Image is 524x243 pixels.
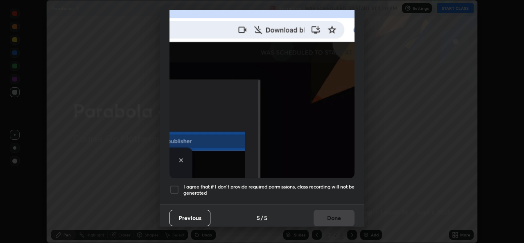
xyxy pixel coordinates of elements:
h4: / [261,213,263,222]
button: Previous [169,210,210,226]
h4: 5 [257,213,260,222]
h5: I agree that if I don't provide required permissions, class recording will not be generated [183,184,355,196]
h4: 5 [264,213,267,222]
